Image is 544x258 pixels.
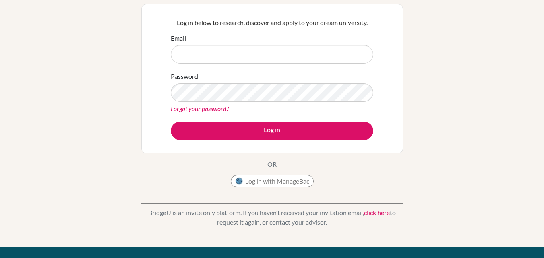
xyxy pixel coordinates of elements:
label: Password [171,72,198,81]
a: click here [364,208,390,216]
label: Email [171,33,186,43]
p: BridgeU is an invite only platform. If you haven’t received your invitation email, to request it ... [141,208,403,227]
p: OR [267,159,277,169]
a: Forgot your password? [171,105,229,112]
button: Log in [171,122,373,140]
p: Log in below to research, discover and apply to your dream university. [171,18,373,27]
button: Log in with ManageBac [231,175,314,187]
